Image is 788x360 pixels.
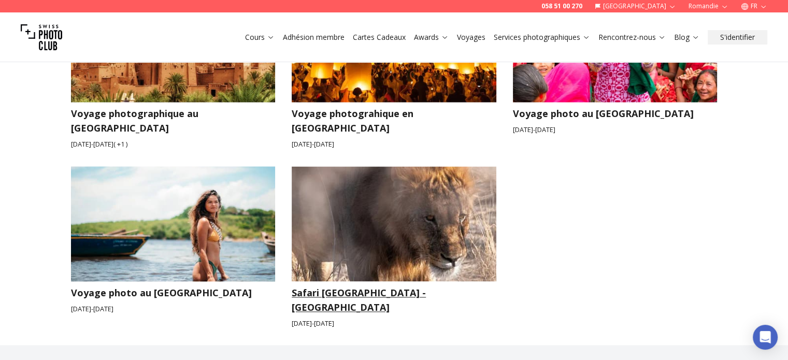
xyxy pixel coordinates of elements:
a: Voyage photo au BrésilVoyage photo au [GEOGRAPHIC_DATA][DATE]-[DATE] [71,166,276,328]
a: Blog [674,32,699,42]
small: [DATE] - [DATE] [513,125,718,135]
h3: Safari [GEOGRAPHIC_DATA] - [GEOGRAPHIC_DATA] [292,285,496,314]
button: S'identifier [708,30,767,45]
a: Cours [245,32,275,42]
h3: Voyage photographique au [GEOGRAPHIC_DATA] [71,106,276,135]
small: [DATE] - [DATE] [292,139,496,149]
button: Cours [241,30,279,45]
button: Rencontrez-nous [594,30,670,45]
a: 058 51 00 270 [541,2,582,10]
button: Voyages [453,30,490,45]
h3: Voyage photograhique en [GEOGRAPHIC_DATA] [292,106,496,135]
small: [DATE] - [DATE] ( + 1 ) [71,139,276,149]
button: Awards [410,30,453,45]
img: Safari Parc National Kruger - Afrique du Sud [292,166,496,281]
a: Awards [414,32,449,42]
img: Voyage photo au Brésil [61,160,285,286]
h3: Voyage photo au [GEOGRAPHIC_DATA] [513,106,718,121]
button: Adhésion membre [279,30,349,45]
button: Cartes Cadeaux [349,30,410,45]
small: [DATE] - [DATE] [292,319,496,328]
div: Open Intercom Messenger [753,325,778,350]
button: Services photographiques [490,30,594,45]
small: [DATE] - [DATE] [71,304,276,314]
a: Cartes Cadeaux [353,32,406,42]
a: Services photographiques [494,32,590,42]
button: Blog [670,30,704,45]
a: Voyages [457,32,485,42]
img: Swiss photo club [21,17,62,58]
h3: Voyage photo au [GEOGRAPHIC_DATA] [71,285,276,300]
a: Rencontrez-nous [598,32,666,42]
a: Safari Parc National Kruger - Afrique du SudSafari [GEOGRAPHIC_DATA] - [GEOGRAPHIC_DATA][DATE]-[D... [292,166,496,328]
a: Adhésion membre [283,32,345,42]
